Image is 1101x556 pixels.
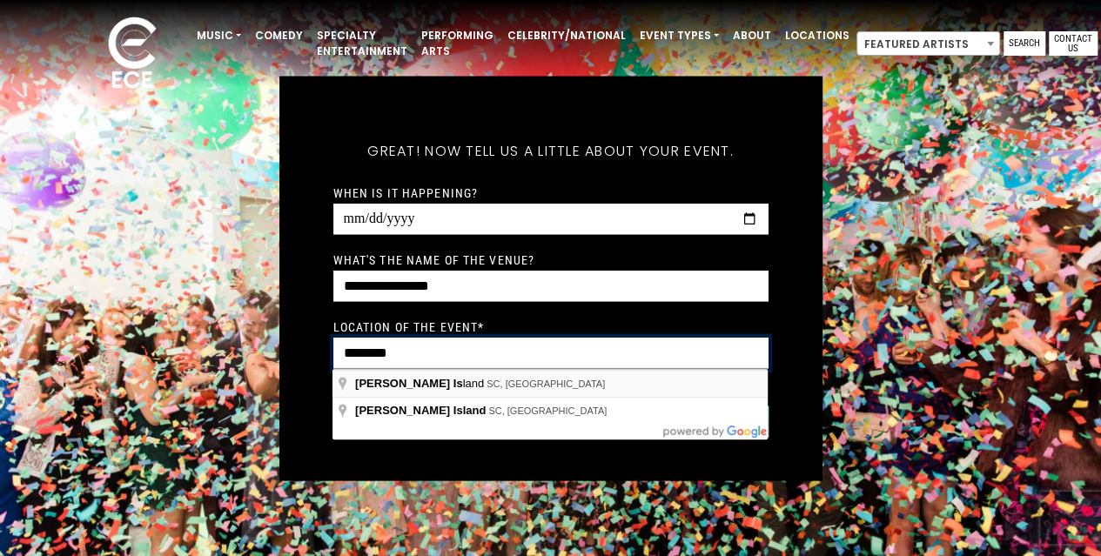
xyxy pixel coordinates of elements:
span: Featured Artists [857,32,999,57]
a: About [726,21,778,50]
a: Specialty Entertainment [310,21,414,66]
a: Performing Arts [414,21,500,66]
a: Celebrity/National [500,21,633,50]
a: Comedy [248,21,310,50]
span: SC, [GEOGRAPHIC_DATA] [488,405,607,416]
h5: Great! Now tell us a little about your event. [333,119,769,182]
a: Event Types [633,21,726,50]
span: SC, [GEOGRAPHIC_DATA] [487,378,605,389]
span: [PERSON_NAME] Is [355,377,463,390]
span: [PERSON_NAME] Island [355,404,486,417]
img: ece_new_logo_whitev2-1.png [89,12,176,97]
label: Location of the event [333,318,485,334]
a: Search [1004,31,1045,56]
span: Featured Artists [856,31,1000,56]
label: What's the name of the venue? [333,251,534,267]
a: Locations [778,21,856,50]
a: Music [190,21,248,50]
span: land [355,377,487,390]
label: When is it happening? [333,184,479,200]
a: Contact Us [1049,31,1098,56]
